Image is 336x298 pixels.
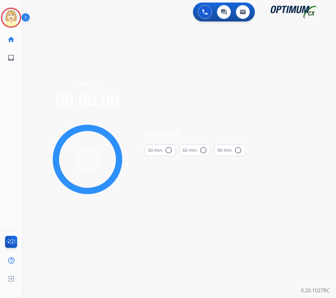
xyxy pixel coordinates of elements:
[214,145,245,156] button: 90 min
[301,287,330,294] p: 0.20.1027RC
[180,145,211,156] button: 60 min
[56,89,119,111] span: 00:00:00
[7,54,15,62] mat-icon: inbox
[7,36,15,43] mat-icon: home
[2,9,20,27] img: avatar
[145,128,245,140] span: On Lunch
[145,145,176,156] button: 30 min
[165,146,172,154] mat-icon: radio_button_unchecked
[200,146,207,154] mat-icon: radio_button_unchecked
[75,80,100,88] span: Time left
[234,146,242,154] mat-icon: radio_button_unchecked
